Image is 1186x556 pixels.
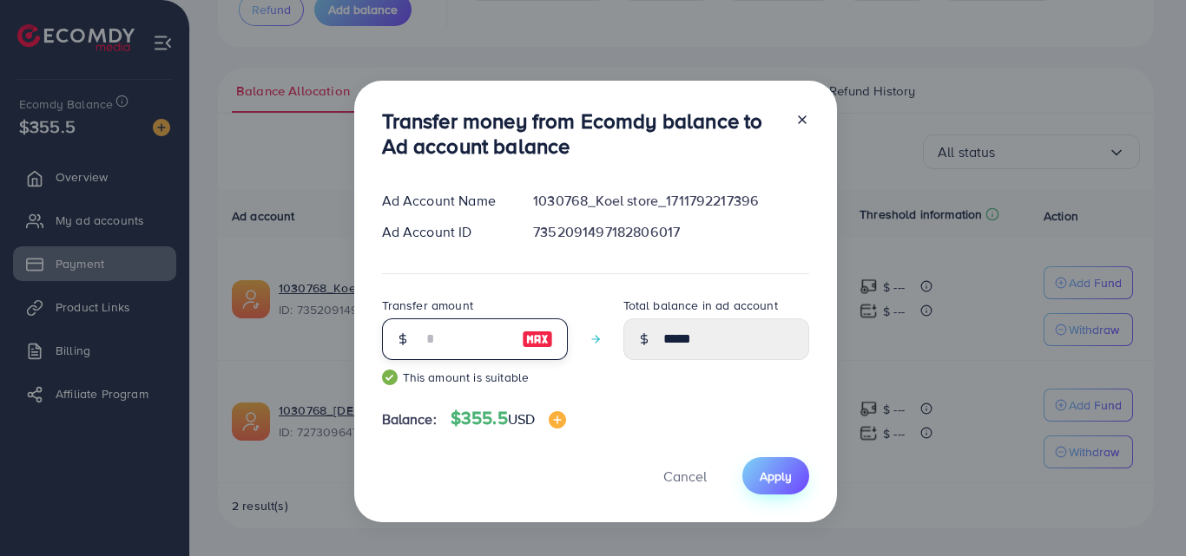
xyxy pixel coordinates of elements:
[1112,478,1173,543] iframe: Chat
[623,297,778,314] label: Total balance in ad account
[382,409,437,429] span: Balance:
[519,222,822,242] div: 7352091497182806017
[368,191,520,211] div: Ad Account Name
[549,411,566,428] img: image
[508,409,535,428] span: USD
[642,457,728,494] button: Cancel
[382,108,781,159] h3: Transfer money from Ecomdy balance to Ad account balance
[382,297,473,314] label: Transfer amount
[663,467,707,486] span: Cancel
[522,329,553,350] img: image
[368,222,520,242] div: Ad Account ID
[451,408,566,429] h4: $355.5
[382,370,398,385] img: guide
[742,457,809,494] button: Apply
[760,468,792,485] span: Apply
[519,191,822,211] div: 1030768_Koel store_1711792217396
[382,369,568,386] small: This amount is suitable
